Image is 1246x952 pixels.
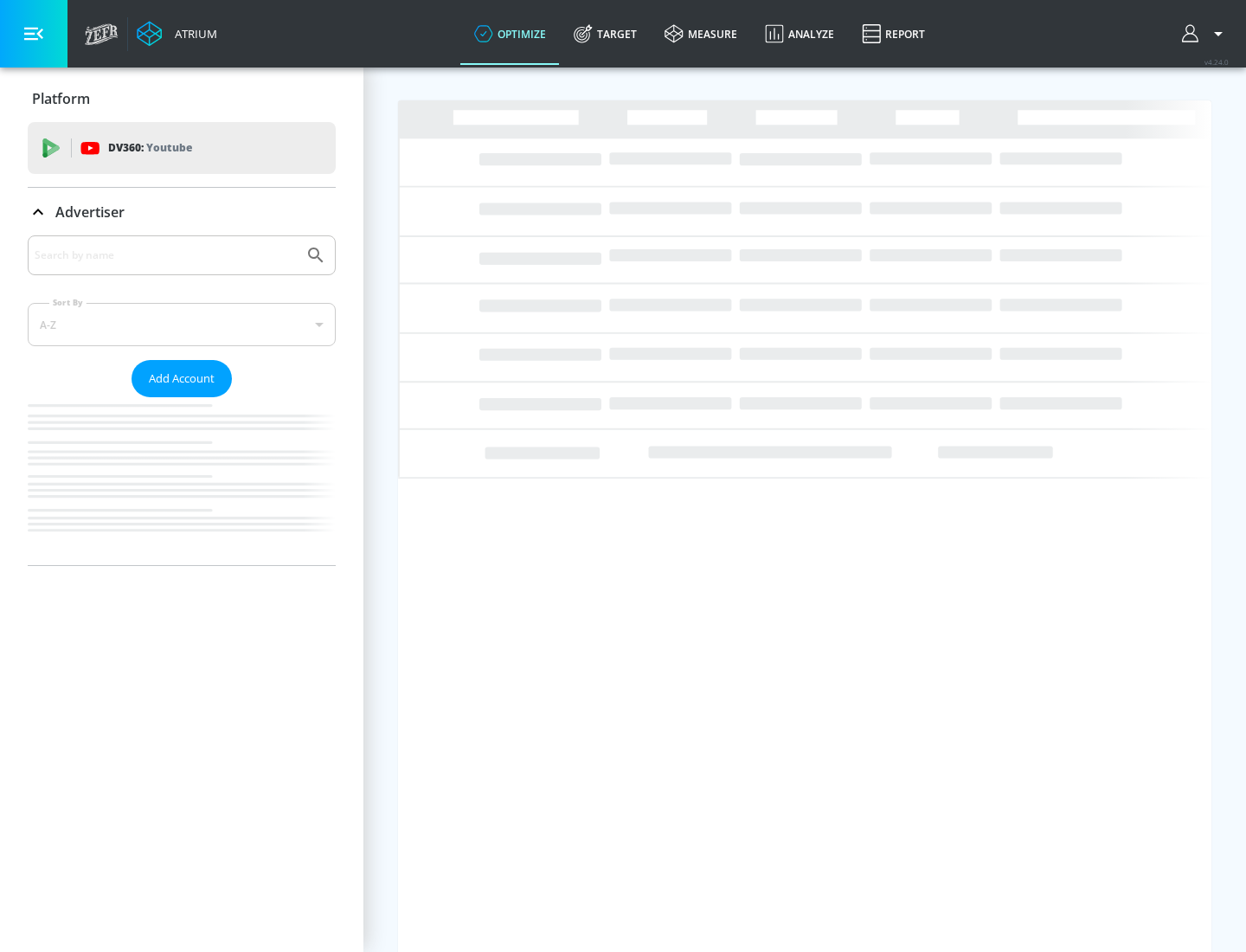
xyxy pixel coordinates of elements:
[108,138,192,158] p: DV360:
[32,89,90,108] p: Platform
[146,138,192,157] p: Youtube
[460,3,560,65] a: optimize
[28,122,336,174] div: DV360: Youtube
[651,3,751,65] a: measure
[168,26,217,42] div: Atrium
[35,244,297,267] input: Search by name
[55,203,125,222] p: Advertiser
[848,3,939,65] a: Report
[751,3,848,65] a: Analyze
[49,297,87,308] label: Sort By
[560,3,651,65] a: Target
[28,235,336,565] div: Advertiser
[137,21,217,47] a: Atrium
[28,303,336,346] div: A-Z
[149,369,215,389] span: Add Account
[132,360,232,397] button: Add Account
[28,74,336,123] div: Platform
[1204,57,1229,67] span: v 4.24.0
[28,188,336,236] div: Advertiser
[28,397,336,565] nav: list of Advertiser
